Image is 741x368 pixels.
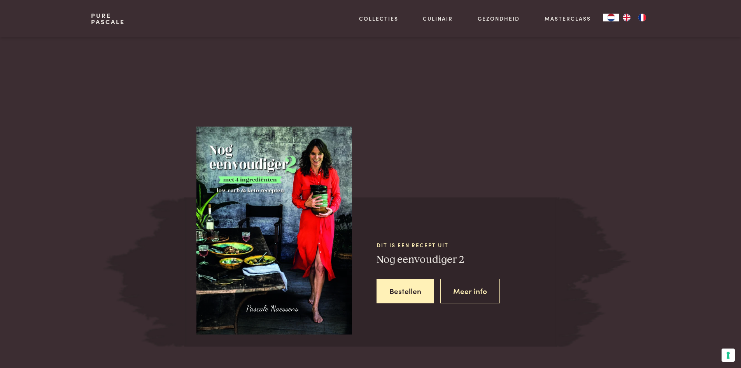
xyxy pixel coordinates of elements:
[359,14,398,23] a: Collecties
[603,14,619,21] div: Language
[603,14,619,21] a: NL
[619,14,634,21] a: EN
[377,279,434,303] a: Bestellen
[440,279,500,303] a: Meer info
[545,14,591,23] a: Masterclass
[603,14,650,21] aside: Language selected: Nederlands
[91,12,125,25] a: PurePascale
[478,14,520,23] a: Gezondheid
[634,14,650,21] a: FR
[423,14,453,23] a: Culinair
[377,241,557,249] span: Dit is een recept uit
[619,14,650,21] ul: Language list
[377,253,557,267] h3: Nog eenvoudiger 2
[722,349,735,362] button: Uw voorkeuren voor toestemming voor trackingtechnologieën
